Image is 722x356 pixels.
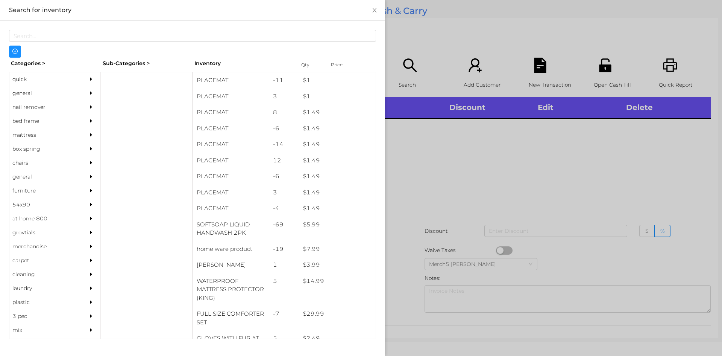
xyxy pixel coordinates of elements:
[9,100,78,114] div: nail remover
[9,30,376,42] input: Search...
[269,168,300,185] div: -6
[193,241,269,257] div: home ware product
[9,156,78,170] div: chairs
[269,330,300,347] div: 5
[88,104,94,110] i: icon: caret-right
[9,58,101,69] div: Categories >
[88,299,94,305] i: icon: caret-right
[299,257,376,273] div: $ 3.99
[299,306,376,322] div: $ 29.99
[299,185,376,201] div: $ 1.49
[193,104,269,121] div: PLACEMAT
[299,217,376,233] div: $ 5.99
[193,257,269,273] div: [PERSON_NAME]
[299,60,322,70] div: Qty
[9,128,78,142] div: mattress
[9,212,78,226] div: at home 800
[9,46,21,58] button: icon: plus-circle
[9,142,78,156] div: box spring
[9,198,78,212] div: 54x90
[88,118,94,124] i: icon: caret-right
[193,168,269,185] div: PLACEMAT
[269,136,300,153] div: -14
[299,330,376,347] div: $ 2.49
[9,114,78,128] div: bed frame
[9,295,78,309] div: plastic
[193,200,269,217] div: PLACEMAT
[88,132,94,138] i: icon: caret-right
[101,58,193,69] div: Sub-Categories >
[269,257,300,273] div: 1
[372,7,378,13] i: icon: close
[193,136,269,153] div: PLACEMAT
[9,323,78,337] div: mix
[299,200,376,217] div: $ 1.49
[88,230,94,235] i: icon: caret-right
[88,174,94,179] i: icon: caret-right
[269,153,300,169] div: 12
[299,104,376,121] div: $ 1.49
[269,217,300,233] div: -69
[193,273,269,306] div: WATERPROOF MATTRESS PROTECTOR (KING)
[269,185,300,201] div: 3
[193,330,269,355] div: GLOVES WITH FUR AT WRIST
[9,6,376,14] div: Search for inventory
[88,216,94,221] i: icon: caret-right
[9,226,78,240] div: grovtials
[269,241,300,257] div: -19
[299,153,376,169] div: $ 1.49
[88,90,94,96] i: icon: caret-right
[88,313,94,319] i: icon: caret-right
[193,89,269,105] div: PLACEMAT
[88,188,94,193] i: icon: caret-right
[299,273,376,289] div: $ 14.99
[193,72,269,89] div: PLACEMAT
[88,258,94,263] i: icon: caret-right
[299,241,376,257] div: $ 7.99
[269,273,300,289] div: 5
[269,104,300,121] div: 8
[88,146,94,151] i: icon: caret-right
[9,72,78,86] div: quick
[194,60,292,67] div: Inventory
[193,121,269,137] div: PLACEMAT
[269,306,300,322] div: -7
[269,89,300,105] div: 3
[193,185,269,201] div: PLACEMAT
[9,170,78,184] div: general
[329,60,359,70] div: Price
[9,240,78,254] div: merchandise
[88,76,94,82] i: icon: caret-right
[269,72,300,89] div: -11
[299,89,376,105] div: $ 1
[88,327,94,333] i: icon: caret-right
[9,267,78,281] div: cleaning
[88,244,94,249] i: icon: caret-right
[88,202,94,207] i: icon: caret-right
[9,281,78,295] div: laundry
[299,121,376,137] div: $ 1.49
[269,200,300,217] div: -4
[88,286,94,291] i: icon: caret-right
[193,306,269,330] div: FULL SIZE COMFORTER SET
[9,309,78,323] div: 3 pec
[299,168,376,185] div: $ 1.49
[193,217,269,241] div: SOFTSOAP LIQUID HANDWASH 2PK
[88,160,94,165] i: icon: caret-right
[9,337,78,351] div: appliances
[9,254,78,267] div: carpet
[9,86,78,100] div: general
[88,272,94,277] i: icon: caret-right
[299,72,376,89] div: $ 1
[9,184,78,198] div: furniture
[299,136,376,153] div: $ 1.49
[269,121,300,137] div: -6
[193,153,269,169] div: PLACEMAT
